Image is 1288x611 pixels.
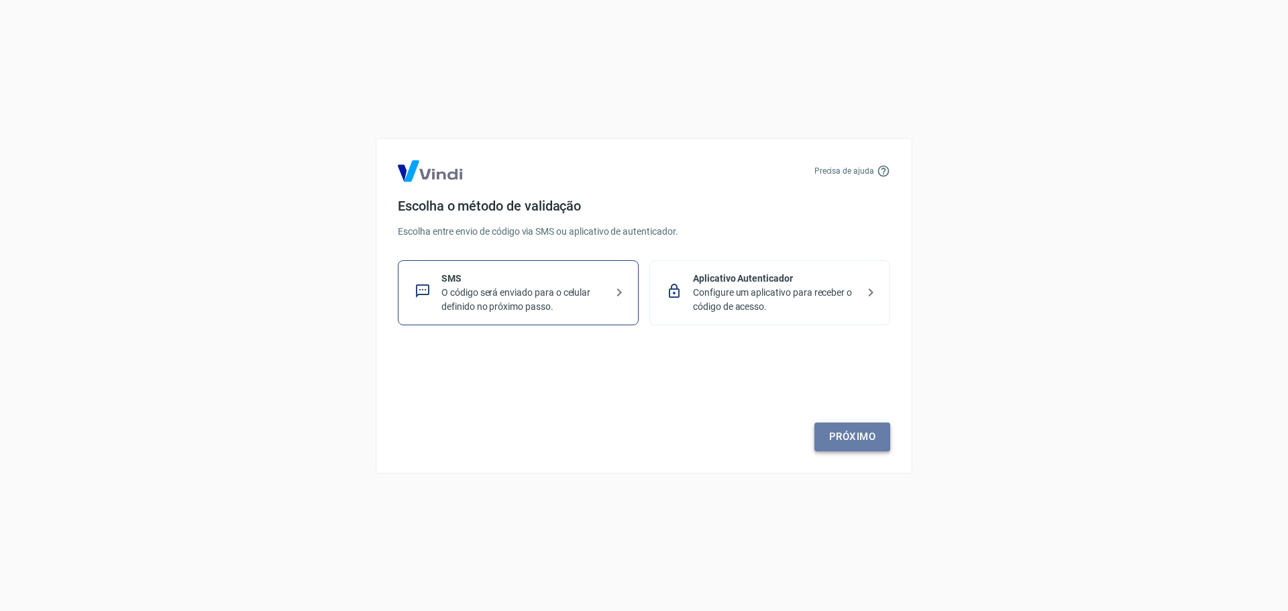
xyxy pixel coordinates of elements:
a: Próximo [814,423,890,451]
p: SMS [441,272,606,286]
h4: Escolha o método de validação [398,198,890,214]
div: SMSO código será enviado para o celular definido no próximo passo. [398,260,639,325]
div: Aplicativo AutenticadorConfigure um aplicativo para receber o código de acesso. [649,260,890,325]
p: Configure um aplicativo para receber o código de acesso. [693,286,857,314]
p: Escolha entre envio de código via SMS ou aplicativo de autenticador. [398,225,890,239]
p: Aplicativo Autenticador [693,272,857,286]
p: O código será enviado para o celular definido no próximo passo. [441,286,606,314]
p: Precisa de ajuda [814,165,874,177]
img: Logo Vind [398,160,462,182]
